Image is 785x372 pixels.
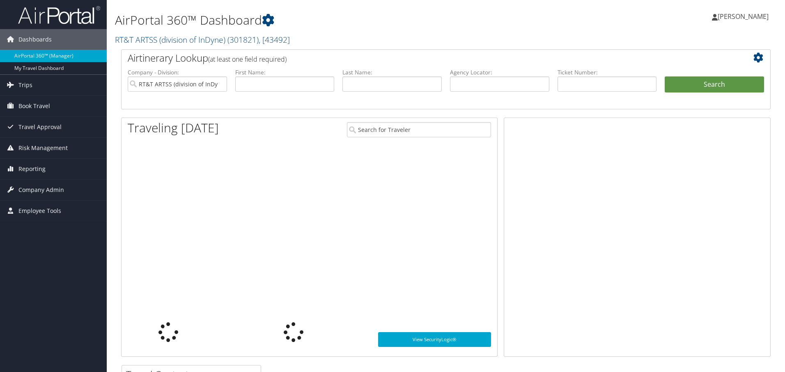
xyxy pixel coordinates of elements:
[235,68,335,76] label: First Name:
[18,180,64,200] span: Company Admin
[450,68,549,76] label: Agency Locator:
[128,68,227,76] label: Company - Division:
[18,29,52,50] span: Dashboards
[259,34,290,45] span: , [ 43492 ]
[18,138,68,158] span: Risk Management
[128,119,219,136] h1: Traveling [DATE]
[227,34,259,45] span: ( 301821 )
[712,4,777,29] a: [PERSON_NAME]
[558,68,657,76] label: Ticket Number:
[18,117,62,137] span: Travel Approval
[378,332,491,347] a: View SecurityLogic®
[115,34,290,45] a: RT&T ARTSS (division of InDyne)
[18,96,50,116] span: Book Travel
[208,55,287,64] span: (at least one field required)
[115,12,556,29] h1: AirPortal 360™ Dashboard
[18,201,61,221] span: Employee Tools
[18,159,46,179] span: Reporting
[18,75,32,95] span: Trips
[347,122,491,137] input: Search for Traveler
[342,68,442,76] label: Last Name:
[18,5,100,25] img: airportal-logo.png
[665,76,764,93] button: Search
[128,51,710,65] h2: Airtinerary Lookup
[718,12,769,21] span: [PERSON_NAME]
